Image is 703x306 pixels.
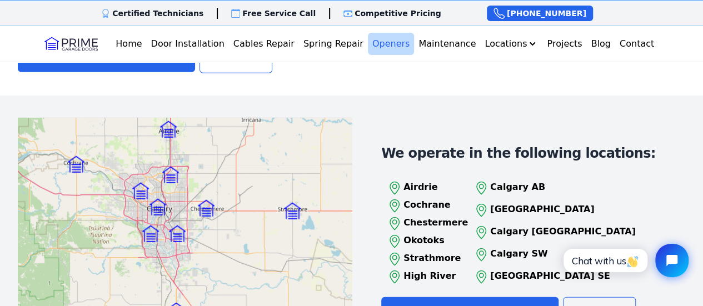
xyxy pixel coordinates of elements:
[615,33,659,55] a: Contact
[487,6,593,21] a: [PHONE_NUMBER]
[472,268,636,286] a: [GEOGRAPHIC_DATA] SE
[111,33,146,55] a: Home
[386,268,468,286] a: High River
[147,33,229,55] a: Door Installation
[490,203,636,216] p: [GEOGRAPHIC_DATA]
[386,197,468,215] a: Cochrane
[490,225,636,238] p: Calgary [GEOGRAPHIC_DATA]
[472,202,636,219] a: [GEOGRAPHIC_DATA]
[162,167,179,183] img: Marker
[284,203,301,219] img: Marker
[68,156,84,173] img: Marker
[132,183,149,199] img: Marker
[480,33,542,55] button: Locations
[160,121,177,138] img: Marker
[149,199,166,215] img: Marker
[386,179,468,197] a: Airdrie
[414,33,480,55] a: Maintenance
[368,33,415,55] a: Openers
[490,247,636,260] p: Calgary SW
[551,234,698,287] iframe: Tidio Chat
[44,35,98,53] img: Logo
[586,33,615,55] a: Blog
[403,180,468,194] p: Airdrie
[299,33,368,55] a: Spring Repair
[381,145,656,162] h4: We operate in the following locations:
[142,225,159,242] img: Marker
[386,215,468,233] a: Chestermere
[386,233,468,250] a: Okotoks
[242,8,316,19] p: Free Service Call
[403,234,468,247] p: Okotoks
[386,250,468,268] a: Strathmore
[403,216,468,229] p: Chestermere
[169,225,186,242] img: Marker
[472,224,636,242] a: Calgary [GEOGRAPHIC_DATA]
[403,252,468,265] p: Strathmore
[229,33,299,55] a: Cables Repair
[403,198,468,212] p: Cochrane
[490,269,636,283] p: [GEOGRAPHIC_DATA] SE
[403,269,468,283] p: High River
[112,8,203,19] p: Certified Technicians
[490,180,636,194] p: Calgary AB
[472,179,636,197] a: Calgary AB
[542,33,586,55] a: Projects
[355,8,441,19] p: Competitive Pricing
[198,200,215,217] img: Marker
[472,246,636,264] a: Calgary SW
